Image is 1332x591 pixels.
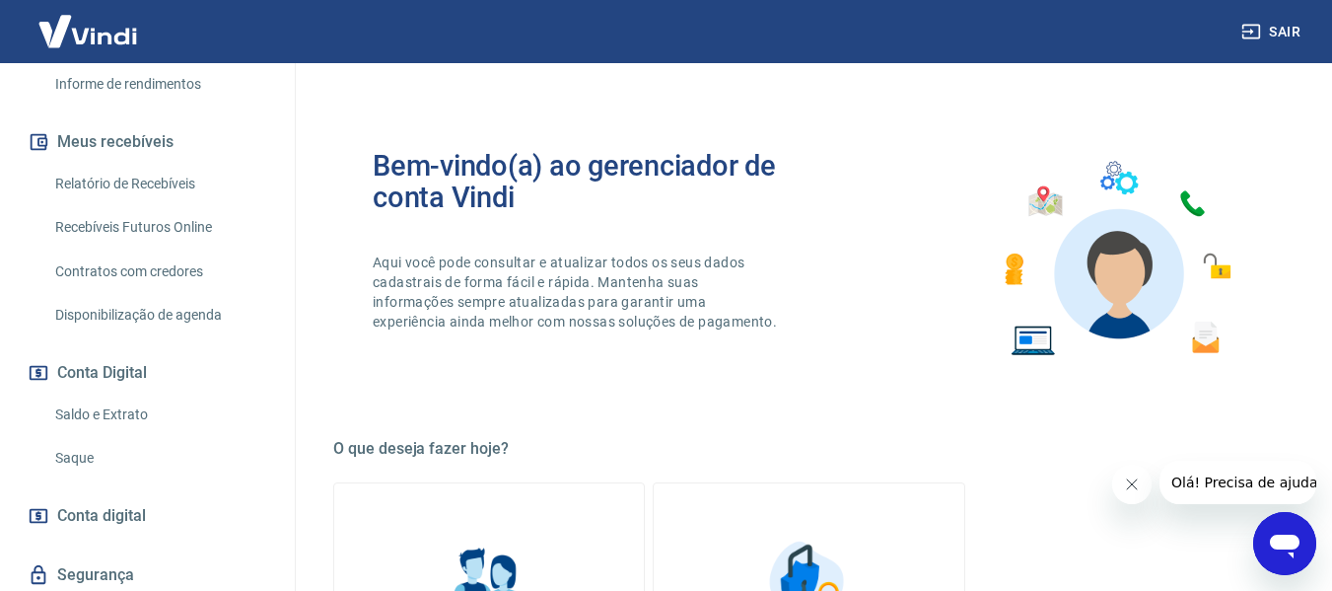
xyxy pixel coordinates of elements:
[333,439,1285,459] h5: O que deseja fazer hoje?
[1112,465,1152,504] iframe: Fechar mensagem
[1159,461,1316,504] iframe: Mensagem da empresa
[47,295,271,335] a: Disponibilização de agenda
[57,502,146,530] span: Conta digital
[24,494,271,538] a: Conta digital
[24,120,271,164] button: Meus recebíveis
[373,253,781,332] p: Aqui você pode consultar e atualizar todos os seus dados cadastrais de forma fácil e rápida. Mant...
[987,150,1245,368] img: Imagem de um avatar masculino com diversos icones exemplificando as funcionalidades do gerenciado...
[1237,14,1308,50] button: Sair
[47,395,271,435] a: Saldo e Extrato
[47,252,271,292] a: Contratos com credores
[373,150,809,213] h2: Bem-vindo(a) ao gerenciador de conta Vindi
[47,438,271,479] a: Saque
[47,64,271,105] a: Informe de rendimentos
[24,351,271,395] button: Conta Digital
[12,14,166,30] span: Olá! Precisa de ajuda?
[24,1,152,61] img: Vindi
[47,164,271,204] a: Relatório de Recebíveis
[1253,512,1316,575] iframe: Botão para abrir a janela de mensagens
[47,207,271,248] a: Recebíveis Futuros Online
